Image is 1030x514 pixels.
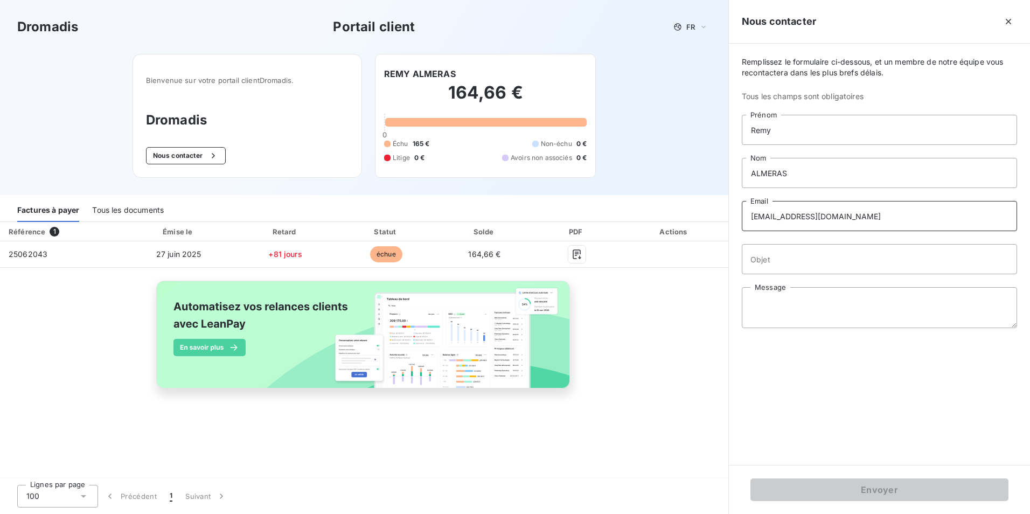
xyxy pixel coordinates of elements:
span: 1 [170,491,172,502]
h3: Portail client [333,17,415,37]
button: 1 [163,485,179,508]
span: 25062043 [9,249,47,259]
h3: Dromadis [17,17,78,37]
img: banner [147,274,582,407]
div: Statut [338,226,434,237]
span: Échu [393,139,408,149]
div: PDF [535,226,618,237]
span: 0 € [576,153,587,163]
span: 100 [26,491,39,502]
h3: Dromadis [146,110,349,130]
input: placeholder [742,201,1017,231]
input: placeholder [742,158,1017,188]
span: Litige [393,153,410,163]
span: 0 [382,130,387,139]
span: 165 € [413,139,430,149]
span: +81 jours [268,249,302,259]
input: placeholder [742,115,1017,145]
button: Nous contacter [146,147,226,164]
span: 164,66 € [468,249,500,259]
span: 0 € [576,139,587,149]
button: Précédent [98,485,163,508]
span: Non-échu [541,139,572,149]
span: FR [686,23,695,31]
span: Bienvenue sur votre portail client Dromadis . [146,76,349,85]
div: Actions [623,226,726,237]
div: Solde [438,226,531,237]
div: Tous les documents [92,199,164,222]
button: Envoyer [750,478,1008,501]
span: échue [370,246,402,262]
h5: Nous contacter [742,14,816,29]
div: Émise le [126,226,232,237]
span: Remplissez le formulaire ci-dessous, et un membre de notre équipe vous recontactera dans les plus... [742,57,1017,78]
h2: 164,66 € [384,82,587,114]
div: Retard [236,226,334,237]
div: Référence [9,227,45,236]
h6: REMY ALMERAS [384,67,456,80]
span: Avoirs non associés [511,153,572,163]
input: placeholder [742,244,1017,274]
span: Tous les champs sont obligatoires [742,91,1017,102]
span: 27 juin 2025 [156,249,201,259]
button: Suivant [179,485,233,508]
span: 0 € [414,153,424,163]
div: Factures à payer [17,199,79,222]
span: 1 [50,227,59,237]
